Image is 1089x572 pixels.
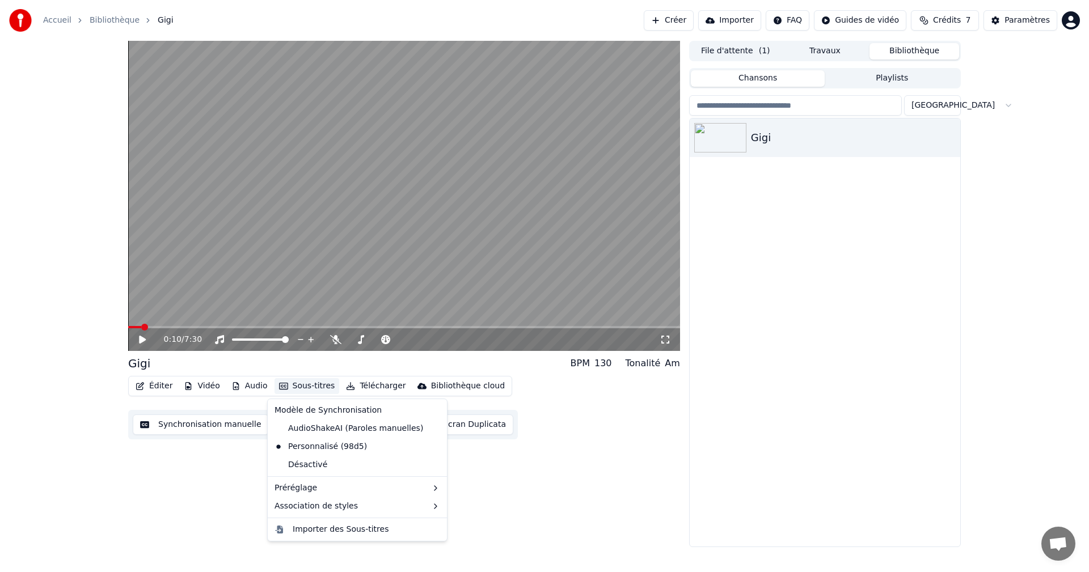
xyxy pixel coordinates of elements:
[164,334,181,345] span: 0:10
[133,414,269,435] button: Synchronisation manuelle
[665,357,680,370] div: Am
[911,100,995,111] span: [GEOGRAPHIC_DATA]
[759,45,770,57] span: ( 1 )
[386,414,513,435] button: Ouvrir l'Ecran Duplicata
[128,355,150,371] div: Gigi
[270,401,445,420] div: Modèle de Synchronisation
[644,10,694,31] button: Créer
[766,10,809,31] button: FAQ
[869,43,959,60] button: Bibliothèque
[270,479,445,497] div: Préréglage
[275,378,340,394] button: Sous-titres
[184,334,202,345] span: 7:30
[43,15,71,26] a: Accueil
[90,15,140,26] a: Bibliothèque
[270,497,445,515] div: Association de styles
[341,378,410,394] button: Télécharger
[825,70,959,87] button: Playlists
[571,357,590,370] div: BPM
[814,10,906,31] button: Guides de vidéo
[691,70,825,87] button: Chansons
[626,357,661,370] div: Tonalité
[9,9,32,32] img: youka
[691,43,780,60] button: File d'attente
[933,15,961,26] span: Crédits
[293,524,389,535] div: Importer des Sous-titres
[594,357,612,370] div: 130
[911,10,979,31] button: Crédits7
[270,438,372,456] div: Personnalisé (98d5)
[1041,527,1075,561] div: Ouvrir le chat
[227,378,272,394] button: Audio
[431,380,505,392] div: Bibliothèque cloud
[965,15,970,26] span: 7
[270,456,445,474] div: Désactivé
[984,10,1057,31] button: Paramètres
[1004,15,1050,26] div: Paramètres
[780,43,870,60] button: Travaux
[751,130,956,146] div: Gigi
[131,378,177,394] button: Éditer
[158,15,174,26] span: Gigi
[270,420,428,438] div: AudioShakeAI (Paroles manuelles)
[43,15,174,26] nav: breadcrumb
[698,10,761,31] button: Importer
[179,378,224,394] button: Vidéo
[164,334,191,345] div: /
